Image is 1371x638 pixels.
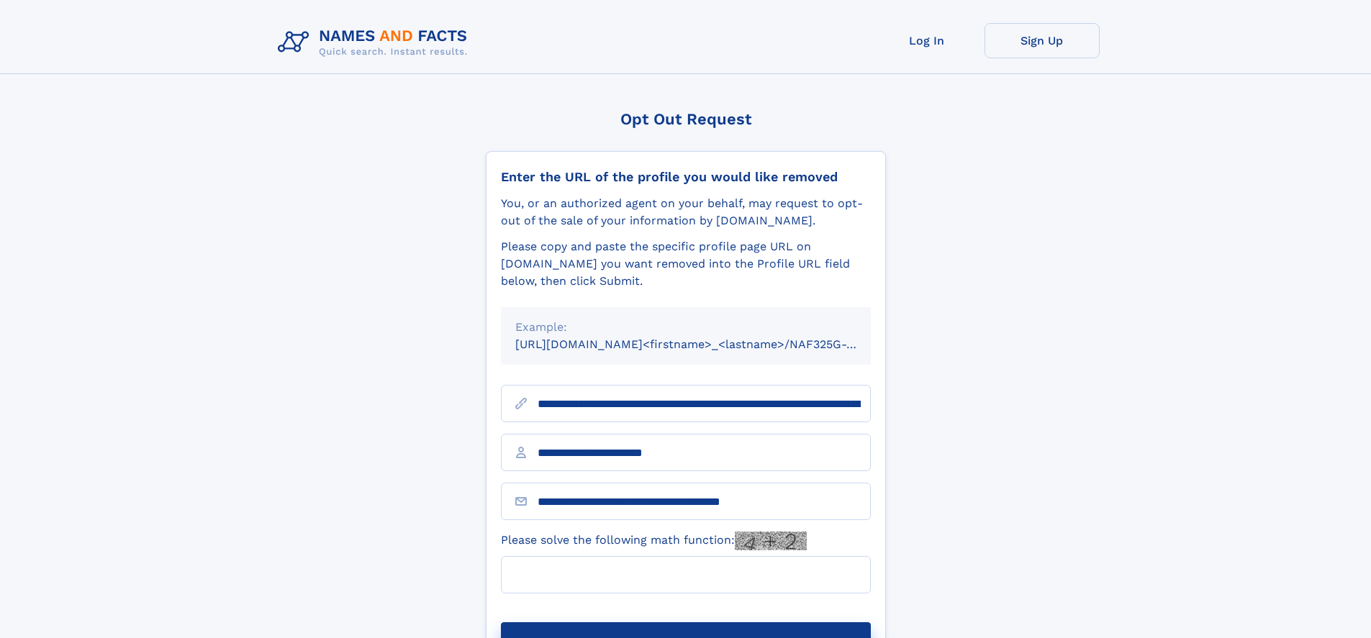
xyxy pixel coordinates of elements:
a: Log In [869,23,985,58]
label: Please solve the following math function: [501,532,807,550]
div: Opt Out Request [486,110,886,128]
a: Sign Up [985,23,1100,58]
div: You, or an authorized agent on your behalf, may request to opt-out of the sale of your informatio... [501,195,871,229]
img: Logo Names and Facts [272,23,479,62]
small: [URL][DOMAIN_NAME]<firstname>_<lastname>/NAF325G-xxxxxxxx [515,337,898,351]
div: Example: [515,319,856,336]
div: Please copy and paste the specific profile page URL on [DOMAIN_NAME] you want removed into the Pr... [501,238,871,290]
div: Enter the URL of the profile you would like removed [501,169,871,185]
